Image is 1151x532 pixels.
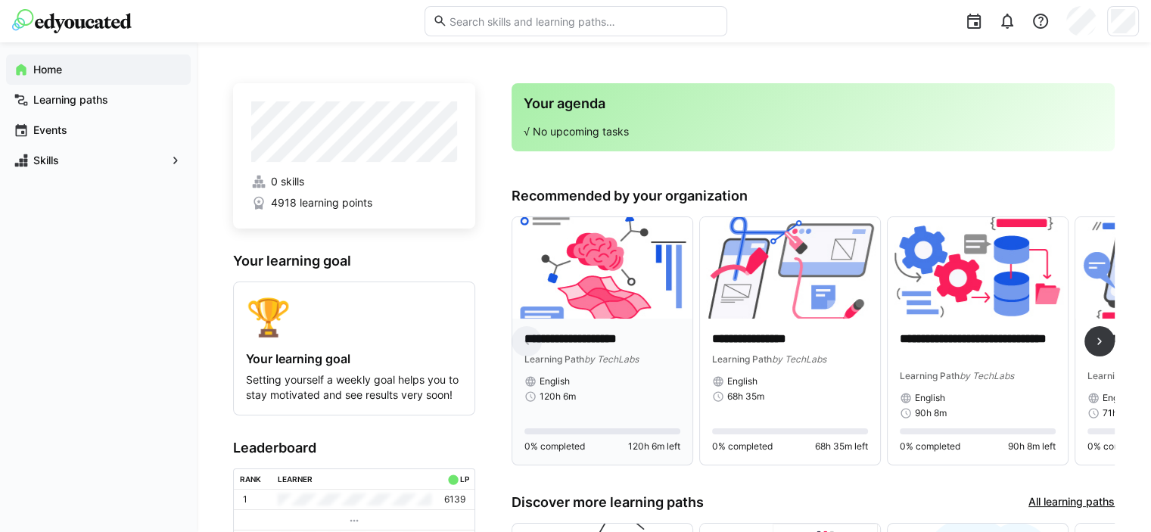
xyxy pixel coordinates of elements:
span: 0% completed [900,440,960,453]
p: √ No upcoming tasks [524,124,1103,139]
h3: Discover more learning paths [512,494,704,511]
span: 68h 35m [727,390,764,403]
span: by TechLabs [960,370,1014,381]
span: Learning Path [1087,370,1147,381]
span: 4918 learning points [271,195,372,210]
span: 0% completed [1087,440,1148,453]
a: All learning paths [1028,494,1115,511]
h3: Your learning goal [233,253,475,269]
span: English [1103,392,1133,404]
span: 120h 6m [540,390,576,403]
span: English [915,392,945,404]
p: 6139 [444,493,465,506]
span: 90h 8m left [1008,440,1056,453]
div: LP [459,474,468,484]
img: image [888,217,1068,319]
div: Rank [240,474,261,484]
p: Setting yourself a weekly goal helps you to stay motivated and see results very soon! [246,372,462,403]
h4: Your learning goal [246,351,462,366]
span: 71h 20m [1103,407,1139,419]
h3: Your agenda [524,95,1103,112]
span: English [727,375,757,387]
p: 1 [243,493,247,506]
span: 0 skills [271,174,304,189]
input: Search skills and learning paths… [447,14,718,28]
span: by TechLabs [772,353,826,365]
span: by TechLabs [584,353,639,365]
span: English [540,375,570,387]
span: 68h 35m left [815,440,868,453]
span: 120h 6m left [628,440,680,453]
div: Learner [278,474,313,484]
div: 🏆 [246,294,462,339]
span: Learning Path [900,370,960,381]
span: 0% completed [524,440,585,453]
span: 0% completed [712,440,773,453]
span: Learning Path [712,353,772,365]
a: 0 skills [251,174,457,189]
span: 90h 8m [915,407,947,419]
img: image [700,217,880,319]
img: image [512,217,692,319]
h3: Recommended by your organization [512,188,1115,204]
h3: Leaderboard [233,440,475,456]
span: Learning Path [524,353,584,365]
